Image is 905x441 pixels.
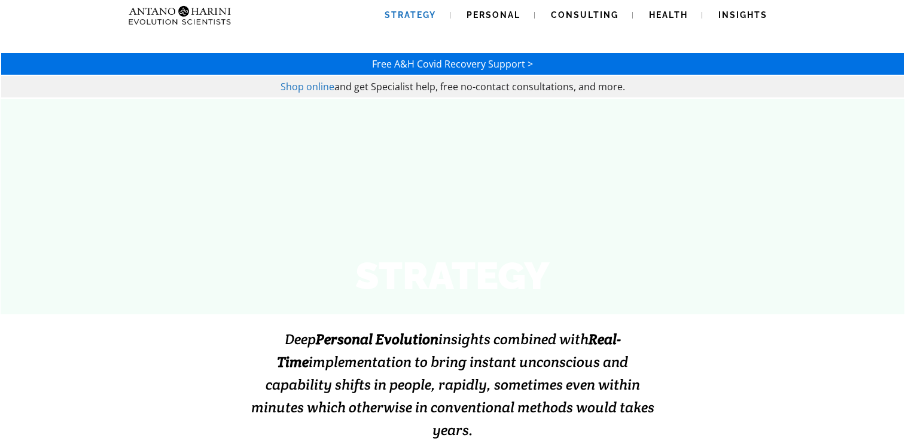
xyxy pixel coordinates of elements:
strong: Personal Evolution [316,330,438,348]
span: Deep insights combined with implementation to bring instant unconscious and capability shifts in ... [251,330,654,439]
strong: STRATEGY [355,253,550,298]
span: Insights [718,10,767,20]
span: and get Specialist help, free no-contact consultations, and more. [334,80,625,93]
a: Shop online [281,80,334,93]
span: Strategy [385,10,436,20]
a: Free A&H Covid Recovery Support > [372,57,533,71]
span: Health [649,10,688,20]
span: Personal [467,10,520,20]
span: Consulting [551,10,618,20]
